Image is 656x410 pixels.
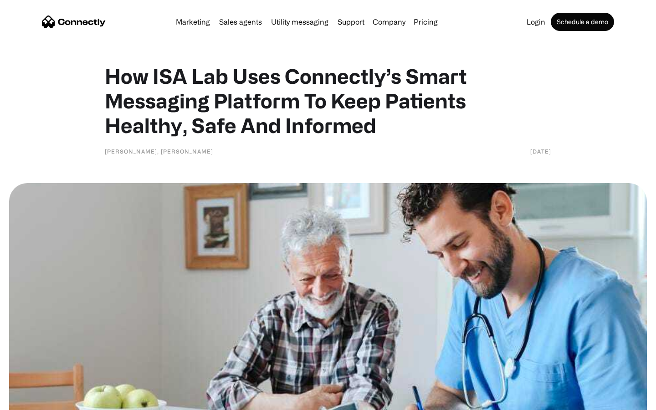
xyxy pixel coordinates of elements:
[373,15,405,28] div: Company
[334,18,368,26] a: Support
[18,394,55,407] ul: Language list
[410,18,441,26] a: Pricing
[530,147,551,156] div: [DATE]
[523,18,549,26] a: Login
[9,394,55,407] aside: Language selected: English
[105,147,213,156] div: [PERSON_NAME], [PERSON_NAME]
[105,64,551,138] h1: How ISA Lab Uses Connectly’s Smart Messaging Platform To Keep Patients Healthy, Safe And Informed
[215,18,266,26] a: Sales agents
[172,18,214,26] a: Marketing
[551,13,614,31] a: Schedule a demo
[267,18,332,26] a: Utility messaging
